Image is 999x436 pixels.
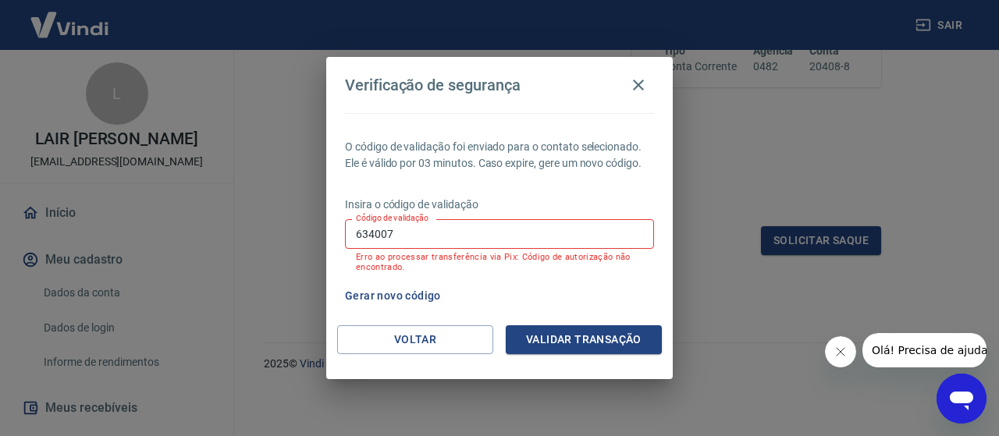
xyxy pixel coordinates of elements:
span: Olá! Precisa de ajuda? [9,11,131,23]
p: Erro ao processar transferência via Pix: Código de autorização não encontrado. [356,252,643,272]
button: Validar transação [506,325,662,354]
iframe: Botão para abrir a janela de mensagens [937,374,987,424]
iframe: Mensagem da empresa [862,333,987,367]
label: Código de validação [356,212,428,224]
h4: Verificação de segurança [345,76,521,94]
button: Voltar [337,325,493,354]
button: Gerar novo código [339,282,447,310]
iframe: Fechar mensagem [825,336,856,367]
p: O código de validação foi enviado para o contato selecionado. Ele é válido por 03 minutos. Caso e... [345,139,654,172]
p: Insira o código de validação [345,197,654,213]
